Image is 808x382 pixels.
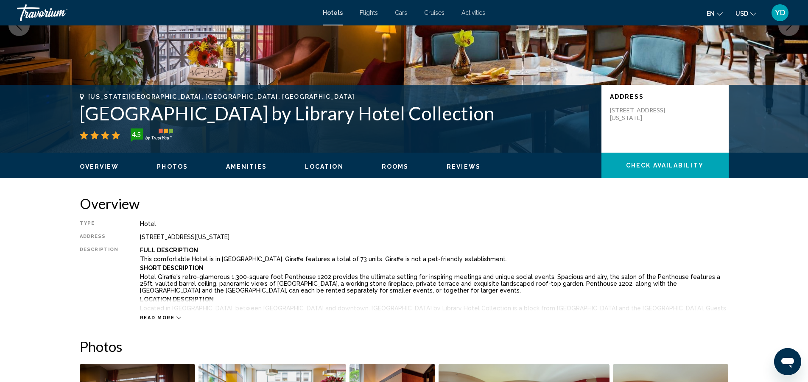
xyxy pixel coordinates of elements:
button: Reviews [447,163,481,170]
p: This comfortable Hotel is in [GEOGRAPHIC_DATA]. Giraffe features a total of 73 units. Giraffe is ... [140,256,729,262]
span: YD [775,8,786,17]
span: Photos [157,163,188,170]
span: en [707,10,715,17]
a: Cruises [424,9,445,16]
span: Location [305,163,344,170]
a: Cars [395,9,407,16]
span: Amenities [226,163,267,170]
b: Full Description [140,247,198,254]
span: Check Availability [626,162,704,169]
div: 4.5 [128,129,145,139]
button: Read more [140,315,182,321]
button: Change language [707,7,723,20]
span: Overview [80,163,119,170]
button: Amenities [226,163,267,170]
a: Hotels [323,9,343,16]
span: [US_STATE][GEOGRAPHIC_DATA], [GEOGRAPHIC_DATA], [GEOGRAPHIC_DATA] [88,93,355,100]
img: trustyou-badge-hor.svg [131,128,173,142]
a: Travorium [17,4,314,21]
div: Address [80,234,119,240]
h1: [GEOGRAPHIC_DATA] by Library Hotel Collection [80,102,593,124]
iframe: Button to launch messaging window [774,348,801,375]
a: Activities [461,9,485,16]
button: Rooms [382,163,409,170]
button: Photos [157,163,188,170]
button: Next image [778,15,800,36]
button: Previous image [8,15,30,36]
button: Check Availability [601,153,729,178]
p: Hotel Giraffe's retro-glamorous 1,300-square foot Penthouse 1202 provides the ultimate setting fo... [140,273,729,294]
b: Short Description [140,265,204,271]
div: Type [80,220,119,227]
h2: Overview [80,195,729,212]
span: Read more [140,315,175,321]
button: Location [305,163,344,170]
p: [STREET_ADDRESS][US_STATE] [610,106,678,122]
p: Address [610,93,720,100]
a: Flights [360,9,378,16]
button: User Menu [769,4,791,22]
h2: Photos [80,338,729,355]
div: Description [80,247,119,310]
span: Reviews [447,163,481,170]
button: Overview [80,163,119,170]
b: Location Description [140,296,214,303]
div: Hotel [140,220,729,227]
button: Change currency [735,7,756,20]
div: [STREET_ADDRESS][US_STATE] [140,234,729,240]
span: Rooms [382,163,409,170]
span: USD [735,10,748,17]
